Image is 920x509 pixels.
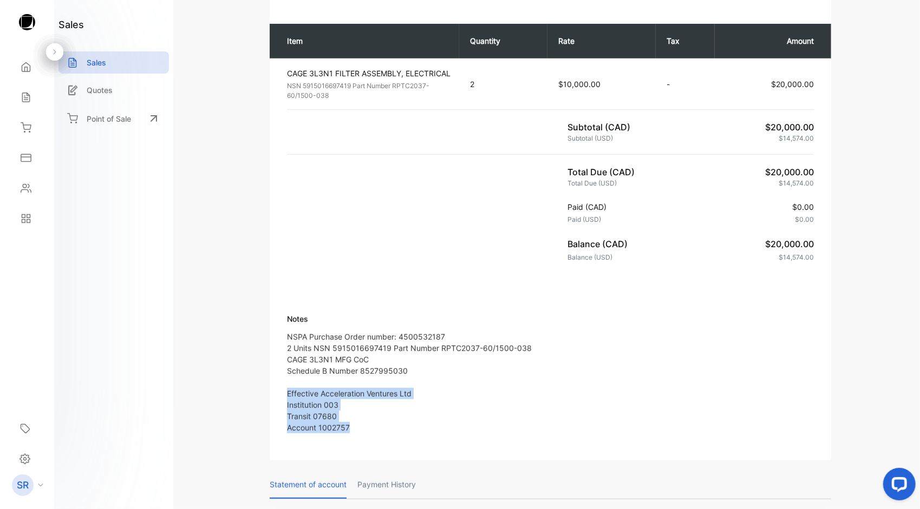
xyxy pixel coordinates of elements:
p: Payment History [357,471,416,499]
p: Notes [287,313,532,325]
a: Point of Sale [58,107,169,130]
p: Amount [726,35,814,47]
p: Total Due (CAD) [568,166,640,179]
p: Rate [558,35,645,47]
p: Balance (USD) [568,253,617,262]
span: $20,000.00 [771,80,814,89]
p: Quantity [470,35,537,47]
h1: sales [58,17,84,32]
span: $10,000.00 [558,80,601,89]
span: $20,000.00 [765,122,814,133]
span: $14,574.00 [779,179,814,187]
p: Sales [87,57,106,68]
span: $0.00 [795,215,814,223]
iframe: LiveChat chat widget [875,464,920,509]
span: $14,574.00 [779,134,814,142]
img: logo [19,14,35,30]
p: Statement of account [270,471,347,499]
p: SR [17,478,29,492]
p: NSN 5915016697419 Part Number RPTC2037-60/1500-038 [287,81,451,101]
a: Quotes [58,79,169,101]
span: $20,000.00 [765,239,814,249]
p: CAGE 3L3N1 FILTER ASSEMBLY, ELECTRICAL [287,68,451,79]
p: 2 [470,78,537,90]
span: $14,574.00 [779,253,814,261]
p: Total Due (USD) [568,179,622,188]
span: $0.00 [792,202,814,211]
p: Tax [667,35,704,47]
p: - [667,78,704,90]
p: Subtotal (CAD) [568,121,635,134]
p: Subtotal (USD) [568,134,618,143]
p: Quotes [87,84,113,96]
a: Sales [58,51,169,74]
p: Balance (CAD) [568,237,632,250]
p: Point of Sale [87,113,131,124]
p: Item [287,35,448,47]
p: Paid (CAD) [568,201,611,213]
p: Paid (USD) [568,215,606,224]
span: $20,000.00 [765,167,814,177]
p: NSPA Purchase Order number: 4500532187 2 Units NSN 5915016697419 Part Number RPTC2037-60/1500-038... [287,331,532,433]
